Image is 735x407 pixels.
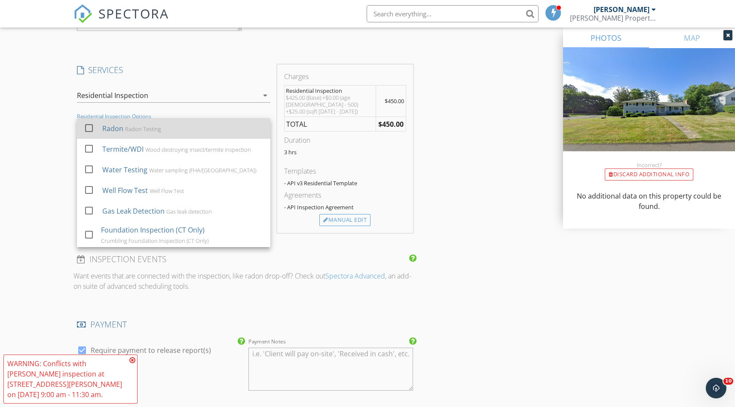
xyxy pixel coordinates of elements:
[102,144,144,154] div: Termite/WDI
[385,97,404,105] span: $450.00
[367,5,539,22] input: Search everything...
[77,319,413,330] h4: PAYMENT
[286,87,374,94] div: Residential Inspection
[378,119,404,129] strong: $450.00
[563,28,649,48] a: PHOTOS
[102,123,123,134] div: Radon
[286,94,374,115] div: $425.00 (Base) +$0.00 (age [DEMOGRAPHIC_DATA] - 500) +$25.00 (sqft [DATE] - [DATE])
[102,206,165,216] div: Gas Leak Detection
[594,5,649,14] div: [PERSON_NAME]
[284,166,407,176] div: Templates
[284,116,376,132] td: TOTAL
[570,14,656,22] div: Anderson Property Inspections
[145,146,251,153] div: Wood destroying insect/termite inspection
[319,214,371,226] div: Manual Edit
[77,254,413,265] h4: INSPECTION EVENTS
[102,185,148,196] div: Well Flow Test
[73,271,416,291] p: Want events that are connected with the inspection, like radon drop-off? Check out , an add-on su...
[101,225,205,235] div: Foundation Inspection (CT Only)
[284,71,407,82] div: Charges
[77,64,270,76] h4: SERVICES
[260,90,270,101] i: arrow_drop_down
[102,165,147,175] div: Water Testing
[284,135,407,145] div: Duration
[284,190,407,200] div: Agreements
[706,378,726,398] iframe: Intercom live chat
[573,191,725,211] p: No additional data on this property could be found.
[563,162,735,168] div: Incorrect?
[723,378,733,385] span: 10
[605,168,693,181] div: Discard Additional info
[149,167,256,174] div: Water sampling (FHA/[GEOGRAPHIC_DATA])
[284,204,407,211] div: - API Inspection Agreement
[73,12,169,30] a: SPECTORA
[7,358,127,400] div: WARNING: Conflicts with [PERSON_NAME] inspection at [STREET_ADDRESS][PERSON_NAME] on [DATE] 9:00 ...
[284,149,407,156] p: 3 hrs
[125,125,161,132] div: Radon Testing
[150,187,184,194] div: Well Flow Test
[166,208,212,215] div: Gas leak detection
[77,92,148,99] div: Residential Inspection
[563,48,735,172] img: streetview
[649,28,735,48] a: MAP
[325,271,385,281] a: Spectora Advanced
[73,4,92,23] img: The Best Home Inspection Software - Spectora
[98,4,169,22] span: SPECTORA
[284,180,407,187] div: - API v3 Residential Template
[91,346,211,355] label: Require payment to release report(s)
[101,237,208,244] div: Crumbling Foundation Inspection (CT Only)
